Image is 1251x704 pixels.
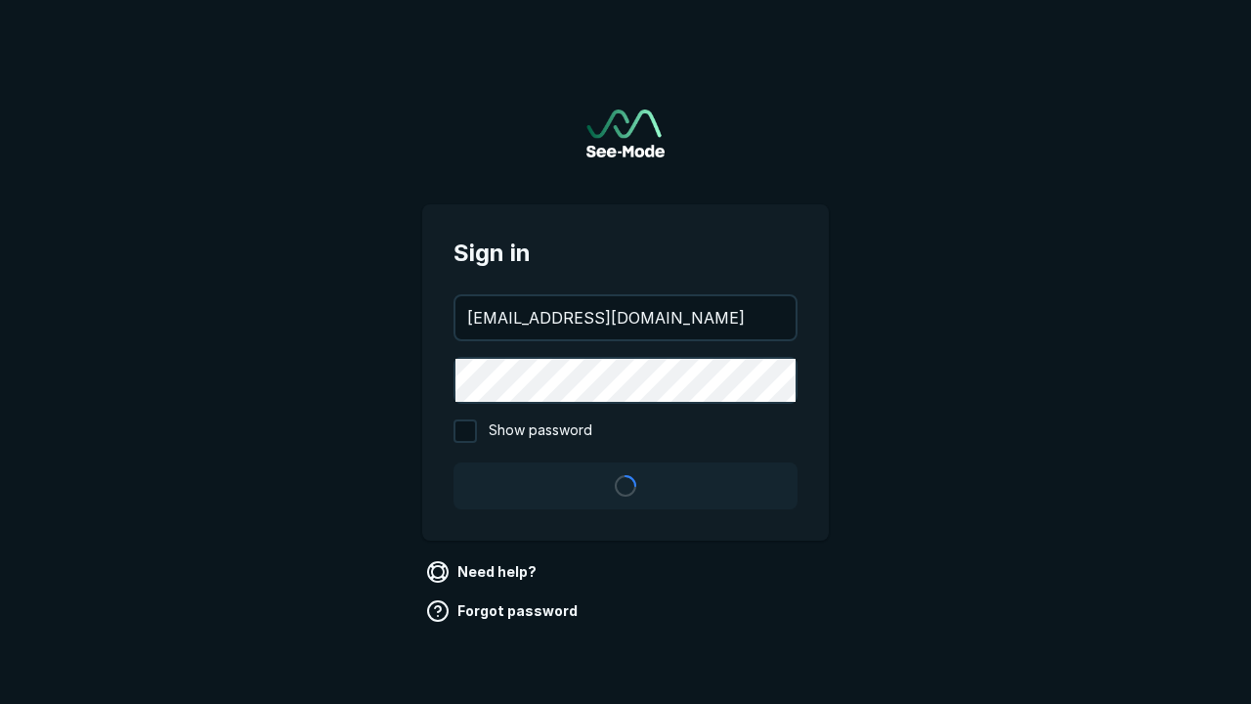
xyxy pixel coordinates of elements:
span: Sign in [453,236,798,271]
a: Need help? [422,556,544,588]
img: See-Mode Logo [586,110,665,157]
a: Forgot password [422,595,585,627]
a: Go to sign in [586,110,665,157]
input: your@email.com [455,296,796,339]
span: Show password [489,419,592,443]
